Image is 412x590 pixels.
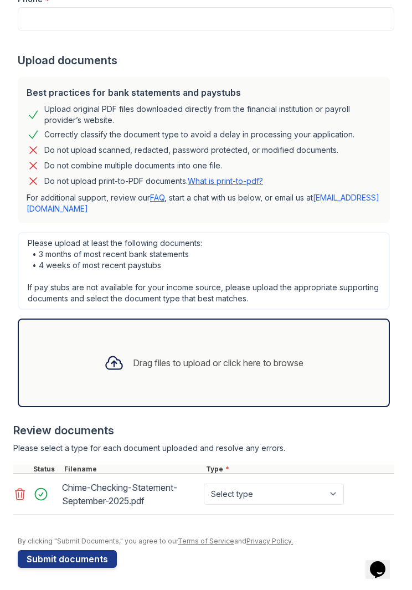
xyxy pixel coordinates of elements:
p: Do not upload print-to-PDF documents. [44,176,263,187]
div: Upload original PDF files downloaded directly from the financial institution or payroll provider’... [44,104,381,126]
div: Best practices for bank statements and paystubs [27,86,381,99]
a: Privacy Policy. [246,537,293,545]
div: Correctly classify the document type to avoid a delay in processing your application. [44,128,354,141]
a: FAQ [150,193,164,202]
iframe: chat widget [365,546,401,579]
div: Do not upload scanned, redacted, password protected, or modified documents. [44,143,338,157]
div: Do not combine multiple documents into one file. [44,159,222,172]
div: Chime-Checking-Statement-September-2025.pdf [62,479,199,510]
p: For additional support, review our , start a chat with us below, or email us at [27,192,381,214]
button: Submit documents [18,550,117,568]
div: Drag files to upload or click here to browse [133,356,303,370]
a: What is print-to-pdf? [188,176,263,186]
div: Please select a type for each document uploaded and resolve any errors. [13,443,394,454]
div: Filename [62,465,204,474]
div: Upload documents [18,53,394,68]
a: [EMAIL_ADDRESS][DOMAIN_NAME] [27,193,379,213]
div: Type [204,465,394,474]
div: Status [31,465,62,474]
div: Review documents [13,423,394,438]
a: Terms of Service [178,537,234,545]
div: Please upload at least the following documents: • 3 months of most recent bank statements • 4 wee... [18,232,390,310]
div: By clicking "Submit Documents," you agree to our and [18,537,394,546]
